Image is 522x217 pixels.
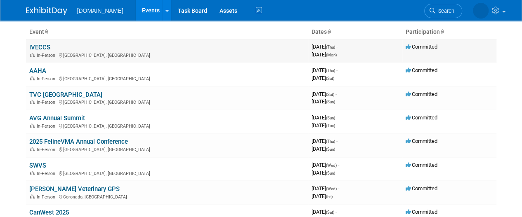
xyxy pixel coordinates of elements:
[312,185,339,191] span: [DATE]
[29,114,85,122] a: AVG Annual Summit
[326,139,335,144] span: (Thu)
[326,187,337,191] span: (Wed)
[326,68,335,73] span: (Thu)
[402,25,496,39] th: Participation
[30,194,35,198] img: In-Person Event
[29,170,305,176] div: [GEOGRAPHIC_DATA], [GEOGRAPHIC_DATA]
[440,28,444,35] a: Sort by Participation Type
[406,185,437,191] span: Committed
[406,162,437,168] span: Committed
[435,8,454,14] span: Search
[326,163,337,168] span: (Wed)
[26,7,67,15] img: ExhibitDay
[335,209,337,215] span: -
[37,147,58,152] span: In-Person
[37,194,58,200] span: In-Person
[29,146,305,152] div: [GEOGRAPHIC_DATA], [GEOGRAPHIC_DATA]
[406,44,437,50] span: Committed
[308,25,402,39] th: Dates
[326,194,333,199] span: (Fri)
[312,114,338,121] span: [DATE]
[30,53,35,57] img: In-Person Event
[312,122,335,128] span: [DATE]
[29,185,120,193] a: [PERSON_NAME] Veterinary GPS
[37,53,58,58] span: In-Person
[326,171,335,175] span: (Sun)
[338,162,339,168] span: -
[29,98,305,105] div: [GEOGRAPHIC_DATA], [GEOGRAPHIC_DATA]
[30,171,35,175] img: In-Person Event
[336,67,338,73] span: -
[37,124,58,129] span: In-Person
[312,193,333,199] span: [DATE]
[29,75,305,82] div: [GEOGRAPHIC_DATA], [GEOGRAPHIC_DATA]
[26,25,308,39] th: Event
[336,44,338,50] span: -
[312,138,338,144] span: [DATE]
[326,76,334,81] span: (Sat)
[326,124,335,128] span: (Tue)
[37,171,58,176] span: In-Person
[312,162,339,168] span: [DATE]
[30,147,35,151] img: In-Person Event
[29,162,46,169] a: SWVS
[312,98,335,105] span: [DATE]
[406,138,437,144] span: Committed
[424,4,462,18] a: Search
[29,122,305,129] div: [GEOGRAPHIC_DATA], [GEOGRAPHIC_DATA]
[406,209,437,215] span: Committed
[326,45,335,49] span: (Thu)
[312,170,335,176] span: [DATE]
[30,100,35,104] img: In-Person Event
[326,53,337,57] span: (Mon)
[473,3,489,19] img: Cheyenne Carter
[29,209,69,216] a: CanWest 2025
[312,75,334,81] span: [DATE]
[30,76,35,80] img: In-Person Event
[30,124,35,128] img: In-Person Event
[326,100,335,104] span: (Sun)
[312,209,337,215] span: [DATE]
[77,7,123,14] span: [DOMAIN_NAME]
[29,91,102,98] a: TVC [GEOGRAPHIC_DATA]
[406,114,437,121] span: Committed
[37,76,58,82] span: In-Person
[406,67,437,73] span: Committed
[338,185,339,191] span: -
[312,146,335,152] span: [DATE]
[326,116,335,120] span: (Sun)
[335,91,337,97] span: -
[336,114,338,121] span: -
[326,92,334,97] span: (Sat)
[327,28,331,35] a: Sort by Start Date
[312,67,338,73] span: [DATE]
[44,28,48,35] a: Sort by Event Name
[312,51,337,58] span: [DATE]
[29,51,305,58] div: [GEOGRAPHIC_DATA], [GEOGRAPHIC_DATA]
[37,100,58,105] span: In-Person
[326,210,334,215] span: (Sat)
[29,44,50,51] a: IVECCS
[326,147,335,152] span: (Sun)
[336,138,338,144] span: -
[312,91,337,97] span: [DATE]
[29,193,305,200] div: Coronado, [GEOGRAPHIC_DATA]
[312,44,338,50] span: [DATE]
[406,91,437,97] span: Committed
[29,67,46,75] a: AAHA
[29,138,128,145] a: 2025 FelineVMA Annual Conference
